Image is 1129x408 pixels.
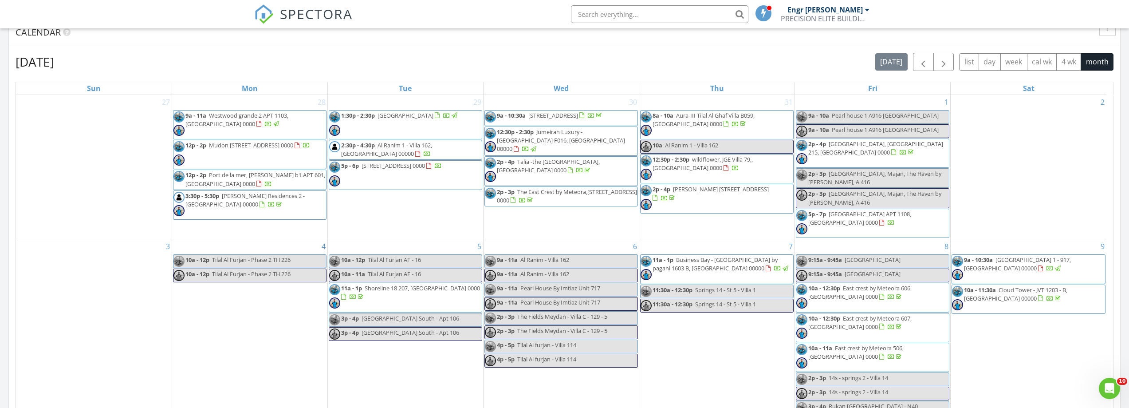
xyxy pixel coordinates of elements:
[484,156,638,186] a: 2p - 4p Talia -the [GEOGRAPHIC_DATA], [GEOGRAPHIC_DATA] 0000
[341,284,362,292] span: 11a - 1p
[185,192,305,208] a: 3:30p - 5:30p [PERSON_NAME] Residences 2 - [GEOGRAPHIC_DATA] 00000
[16,26,61,38] span: Calendar
[641,125,652,136] img: whatsapp_image_20250426_at_15.23.14.jpeg
[1117,378,1127,385] span: 10
[832,126,939,134] span: Pearl house 1 A916 [GEOGRAPHIC_DATA]
[653,111,755,128] span: Aura-III Tilal Al Ghaf Villa B059, [GEOGRAPHIC_DATA] 0000
[1056,53,1081,71] button: 4 wk
[796,314,807,325] img: whatsapp_image_20250707_at_11.08.19_am.jpeg
[829,374,888,382] span: 14s - springs 2 - Villa 14
[796,170,807,181] img: whatsapp_image_20250707_at_11.08.19_am.jpeg
[497,188,637,204] span: The East Crest by Meteora,[STREET_ADDRESS] 0000
[653,256,673,264] span: 11a - 1p
[952,254,1105,284] a: 9a - 10:30a [GEOGRAPHIC_DATA] 1 - 917, [GEOGRAPHIC_DATA] 00000
[951,95,1106,239] td: Go to August 2, 2025
[1000,53,1027,71] button: week
[341,162,442,170] a: 5p - 6p [STREET_ADDRESS] 0000
[185,171,325,187] span: Port de la mer, [PERSON_NAME] b1 APT 601, [GEOGRAPHIC_DATA] 0000
[552,82,570,95] a: Wednesday
[341,314,359,322] span: 3p - 4p
[341,111,375,119] span: 1:30p - 2:30p
[173,192,185,203] img: istockphoto1332100919612x612.jpg
[1027,53,1057,71] button: cal wk
[485,355,496,366] img: whatsapp_image_20250426_at_15.23.14.jpeg
[808,284,912,301] a: 10a - 12:30p East crest by Meteora 606, [GEOGRAPHIC_DATA] 0000
[497,158,515,166] span: 2p - 4p
[254,4,274,24] img: The Best Home Inspection Software - Spectora
[341,256,365,264] span: 10a - 12p
[316,95,327,109] a: Go to July 28, 2025
[517,355,576,363] span: Tilal Al furjan - Villa 114
[665,141,718,149] span: Al Ranim 1 - Villa 162
[497,188,637,204] a: 2p - 3p The East Crest by Meteora,[STREET_ADDRESS] 0000
[808,210,911,226] span: [GEOGRAPHIC_DATA] APT 1108, [GEOGRAPHIC_DATA] 0000
[639,95,795,239] td: Go to July 31, 2025
[627,95,639,109] a: Go to July 30, 2025
[497,128,625,153] span: Jumeirah Luxury - [GEOGRAPHIC_DATA] F016, [GEOGRAPHIC_DATA] 00000
[641,269,652,280] img: whatsapp_image_20250426_at_15.23.14.jpeg
[808,284,912,301] span: East crest by Meteora 606, [GEOGRAPHIC_DATA] 0000
[964,286,1067,302] a: 10a - 11:30a Cloud Tower - JVT 1203 - B, [GEOGRAPHIC_DATA] 00000
[571,5,748,23] input: Search everything...
[808,210,826,218] span: 5p - 7p
[796,283,949,312] a: 10a - 12:30p East crest by Meteora 606, [GEOGRAPHIC_DATA] 0000
[329,284,340,295] img: whatsapp_image_20250707_at_11.08.19_am.jpeg
[497,270,518,278] span: 9a - 11a
[476,239,483,254] a: Go to August 5, 2025
[172,95,327,239] td: Go to July 28, 2025
[185,192,305,208] span: [PERSON_NAME] Residences 2 - [GEOGRAPHIC_DATA] 00000
[341,329,359,337] span: 3p - 4p
[185,111,288,128] a: 9a - 11a Westwood grande 2 APT 1103, [GEOGRAPHIC_DATA] 0000
[497,111,603,119] a: 9a - 10:30a [STREET_ADDRESS]
[485,284,496,295] img: whatsapp_image_20250707_at_11.08.19_am.jpeg
[280,4,353,23] span: SPECTORA
[160,95,172,109] a: Go to July 27, 2025
[653,300,692,308] span: 11:30a - 12:30p
[520,284,600,292] span: Pearl House By Imtiaz Unit 717
[1099,95,1106,109] a: Go to August 2, 2025
[520,298,600,306] span: Pearl House By Imtiaz Unit 717
[695,300,756,308] span: Springs 14 - St 5 - Villa 1
[845,256,901,264] span: [GEOGRAPHIC_DATA]
[653,256,790,272] a: 11a - 1p Business Bay - [GEOGRAPHIC_DATA] by pagani 1603 B, [GEOGRAPHIC_DATA] 00000
[631,239,639,254] a: Go to August 6, 2025
[483,95,639,239] td: Go to July 30, 2025
[808,284,840,292] span: 10a - 12:30p
[808,314,912,331] a: 10a - 12:30p East crest by Meteora 607, [GEOGRAPHIC_DATA] 0000
[808,126,829,134] span: 9a - 10a
[497,341,515,349] span: 4p - 5p
[329,314,340,325] img: whatsapp_image_20250707_at_11.08.19_am.jpeg
[254,12,353,31] a: SPECTORA
[484,110,638,126] a: 9a - 10:30a [STREET_ADDRESS]
[329,141,340,152] img: istockphoto1332100919612x612.jpg
[943,239,950,254] a: Go to August 8, 2025
[185,141,310,149] a: 12p - 2p Mudon [STREET_ADDRESS] 0000
[497,128,534,136] span: 12:30p - 2:30p
[783,95,795,109] a: Go to July 31, 2025
[653,155,689,163] span: 12:30p - 2:30p
[320,239,327,254] a: Go to August 4, 2025
[497,284,518,292] span: 9a - 11a
[796,111,807,123] img: whatsapp_image_20250707_at_11.08.19_am.jpeg
[796,374,807,385] img: whatsapp_image_20250707_at_11.08.19_am.jpeg
[641,111,652,123] img: whatsapp_image_20250707_at_11.08.19_am.jpeg
[329,270,340,281] img: whatsapp_image_20250426_at_15.23.14.jpeg
[959,53,979,71] button: list
[341,284,480,301] a: 11a - 1p Shoreline 18 207, [GEOGRAPHIC_DATA] 0000
[943,95,950,109] a: Go to August 1, 2025
[485,141,496,152] img: whatsapp_image_20250426_at_15.23.14.jpeg
[641,286,652,297] img: whatsapp_image_20250707_at_11.08.19_am.jpeg
[173,140,327,169] a: 12p - 2p Mudon [STREET_ADDRESS] 0000
[808,344,904,360] a: 10a - 11a East crest by Meteora 506, [GEOGRAPHIC_DATA] 0000
[517,313,607,321] span: The Fields Meydan - Villa C - 129 - 5
[796,153,807,164] img: whatsapp_image_20250426_at_15.23.14.jpeg
[173,171,185,182] img: whatsapp_image_20250707_at_11.08.19_am.jpeg
[808,256,842,264] span: 9:15a - 9:45a
[808,210,911,226] a: 5p - 7p [GEOGRAPHIC_DATA] APT 1108, [GEOGRAPHIC_DATA] 0000
[484,127,638,156] a: 12:30p - 2:30p Jumeirah Luxury - [GEOGRAPHIC_DATA] F016, [GEOGRAPHIC_DATA] 00000
[641,256,652,267] img: whatsapp_image_20250707_at_11.08.19_am.jpeg
[952,256,963,267] img: whatsapp_image_20250707_at_11.08.19_am.jpeg
[796,210,807,221] img: whatsapp_image_20250707_at_11.08.19_am.jpeg
[212,270,291,278] span: Tilal Al Furjan - Phase 2 TH 226
[329,140,482,160] a: 2:30p - 4:30p Al Ranim 1 - Villa 162, [GEOGRAPHIC_DATA] 00000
